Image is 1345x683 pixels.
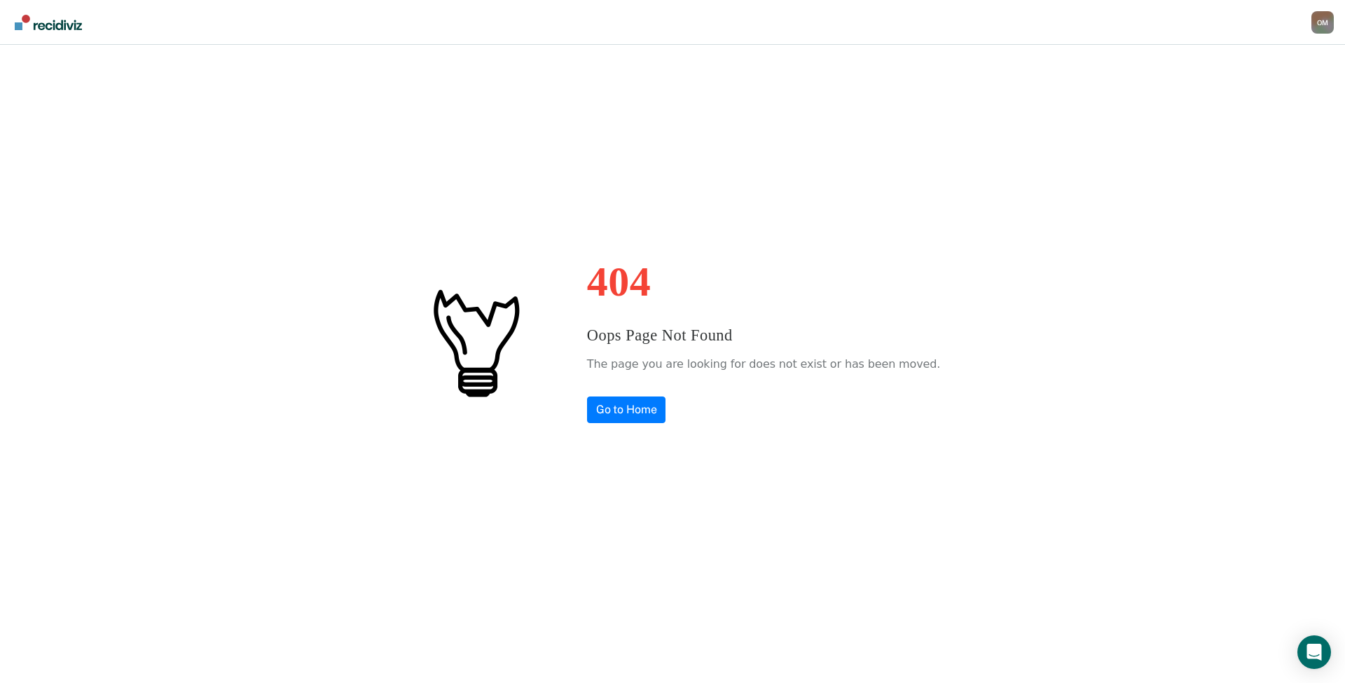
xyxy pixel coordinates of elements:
[405,272,545,412] img: #
[587,324,940,347] h3: Oops Page Not Found
[1311,11,1334,34] button: Profile dropdown button
[587,396,666,423] a: Go to Home
[1297,635,1331,669] div: Open Intercom Messenger
[587,261,940,303] h1: 404
[15,15,82,30] img: Recidiviz
[587,354,940,375] p: The page you are looking for does not exist or has been moved.
[1311,11,1334,34] div: O M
